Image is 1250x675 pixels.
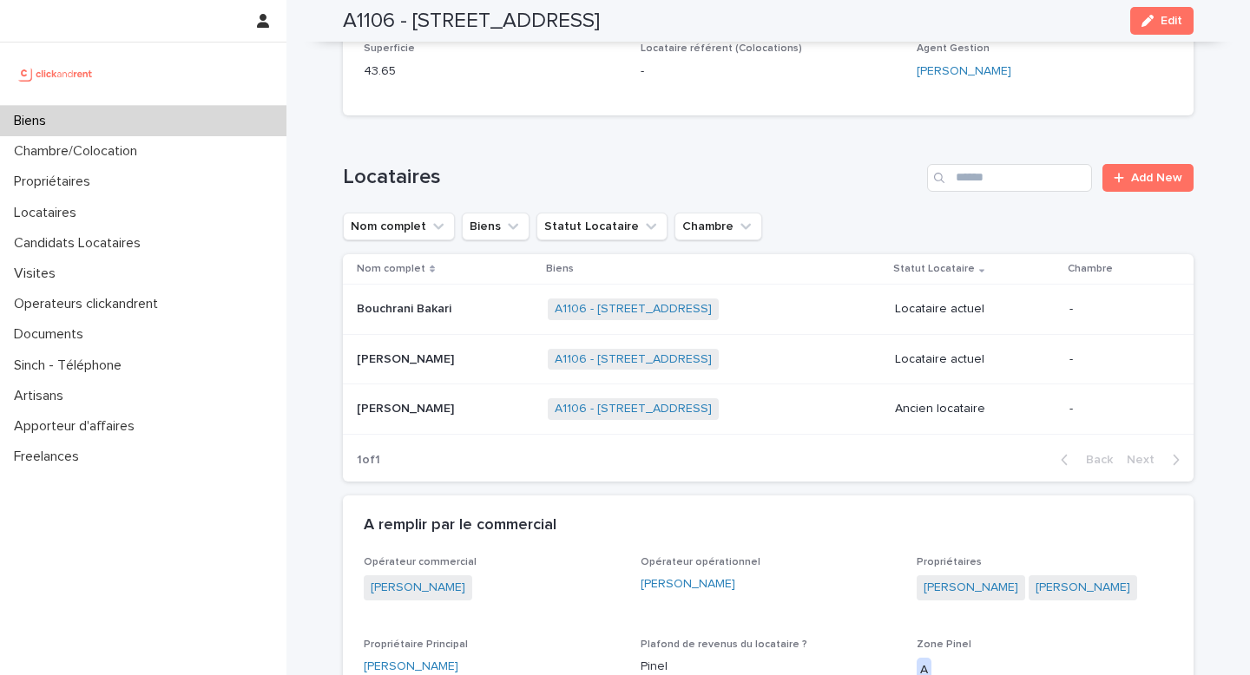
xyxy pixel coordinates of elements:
[917,557,982,567] span: Propriétaires
[357,349,457,367] p: [PERSON_NAME]
[1120,452,1194,468] button: Next
[895,402,1056,416] p: Ancien locataire
[1076,454,1113,466] span: Back
[343,213,455,240] button: Nom complet
[343,284,1194,334] tr: Bouchrani BakariBouchrani Bakari A1106 - [STREET_ADDRESS] Locataire actuel-
[343,334,1194,384] tr: [PERSON_NAME][PERSON_NAME] A1106 - [STREET_ADDRESS] Locataire actuel-
[7,174,104,190] p: Propriétaires
[893,259,975,279] p: Statut Locataire
[364,43,415,54] span: Superficie
[364,516,556,535] h2: A remplir par le commercial
[14,56,98,91] img: UCB0brd3T0yccxBKYDjQ
[641,62,897,81] p: -
[1130,7,1194,35] button: Edit
[7,449,93,465] p: Freelances
[357,259,425,279] p: Nom complet
[364,62,620,81] p: 43.65
[924,579,1018,597] a: [PERSON_NAME]
[555,402,712,416] a: A1106 - [STREET_ADDRESS]
[674,213,762,240] button: Chambre
[917,62,1011,81] a: [PERSON_NAME]
[343,9,600,34] h2: A1106 - [STREET_ADDRESS]
[7,113,60,129] p: Biens
[536,213,668,240] button: Statut Locataire
[1127,454,1165,466] span: Next
[1069,302,1166,317] p: -
[364,557,477,567] span: Opérateur commercial
[357,298,455,317] p: Bouchrani Bakari
[343,439,394,482] p: 1 of 1
[555,352,712,367] a: A1106 - [STREET_ADDRESS]
[555,302,712,317] a: A1106 - [STREET_ADDRESS]
[1036,579,1130,597] a: [PERSON_NAME]
[7,143,151,160] p: Chambre/Colocation
[371,579,465,597] a: [PERSON_NAME]
[917,639,971,650] span: Zone Pinel
[1131,172,1182,184] span: Add New
[343,165,920,190] h1: Locataires
[641,43,802,54] span: Locataire référent (Colocations)
[7,357,135,374] p: Sinch - Téléphone
[641,557,760,567] span: Opérateur opérationnel
[462,213,530,240] button: Biens
[927,164,1092,192] input: Search
[917,43,990,54] span: Agent Gestion
[546,259,574,279] p: Biens
[7,326,97,343] p: Documents
[364,639,468,650] span: Propriétaire Principal
[7,388,77,404] p: Artisans
[1047,452,1120,468] button: Back
[641,575,735,593] a: [PERSON_NAME]
[7,296,172,312] p: Operateurs clickandrent
[1069,352,1166,367] p: -
[895,302,1056,317] p: Locataire actuel
[7,235,155,252] p: Candidats Locataires
[7,205,90,221] p: Locataires
[1068,259,1113,279] p: Chambre
[1161,15,1182,27] span: Edit
[7,418,148,435] p: Apporteur d'affaires
[343,384,1194,435] tr: [PERSON_NAME][PERSON_NAME] A1106 - [STREET_ADDRESS] Ancien locataire-
[895,352,1056,367] p: Locataire actuel
[357,398,457,416] p: [PERSON_NAME]
[1102,164,1194,192] a: Add New
[641,639,807,650] span: Plafond de revenus du locataire ?
[1069,402,1166,416] p: -
[7,265,69,282] p: Visites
